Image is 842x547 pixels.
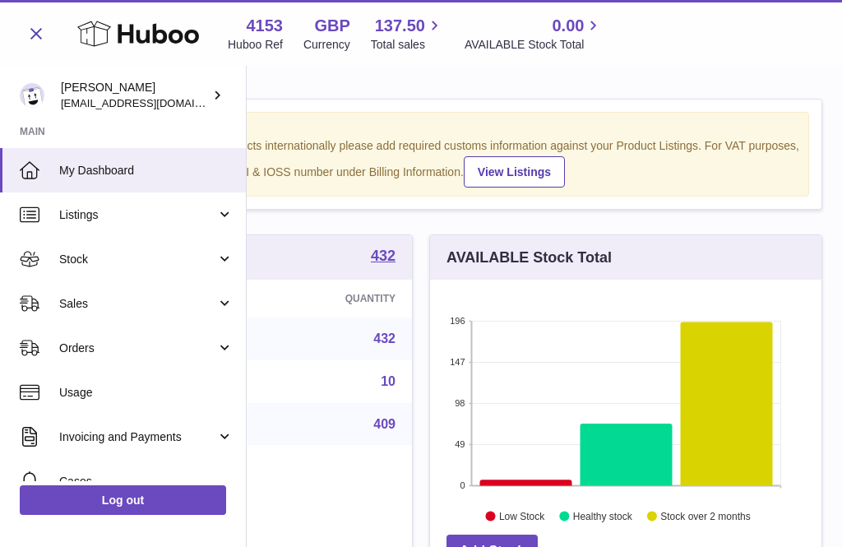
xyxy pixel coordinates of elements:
[375,15,425,37] span: 137.50
[42,121,800,137] strong: Notice
[61,96,242,109] span: [EMAIL_ADDRESS][DOMAIN_NAME]
[59,252,216,267] span: Stock
[59,296,216,312] span: Sales
[446,248,612,267] h3: AVAILABLE Stock Total
[59,341,216,356] span: Orders
[303,37,350,53] div: Currency
[61,80,209,111] div: [PERSON_NAME]
[660,511,750,522] text: Stock over 2 months
[381,374,396,388] a: 10
[573,511,633,522] text: Healthy stock
[373,331,396,345] a: 432
[263,280,412,318] th: Quantity
[552,15,584,37] span: 0.00
[455,398,465,408] text: 98
[246,15,283,37] strong: 4153
[59,474,234,489] span: Cases
[228,37,283,53] div: Huboo Ref
[314,15,349,37] strong: GBP
[59,163,234,178] span: My Dashboard
[59,207,216,223] span: Listings
[371,248,396,267] a: 432
[20,485,226,515] a: Log out
[42,138,800,188] div: If you're planning on sending your products internationally please add required customs informati...
[371,15,444,53] a: 137.50 Total sales
[59,385,234,401] span: Usage
[371,248,396,263] strong: 432
[460,480,465,490] text: 0
[464,156,565,188] a: View Listings
[499,511,545,522] text: Low Stock
[59,429,216,445] span: Invoicing and Payments
[465,37,604,53] span: AVAILABLE Stock Total
[450,357,465,367] text: 147
[371,37,444,53] span: Total sales
[20,83,44,108] img: sales@kasefilters.com
[450,316,465,326] text: 196
[455,439,465,449] text: 49
[465,15,604,53] a: 0.00 AVAILABLE Stock Total
[373,417,396,431] a: 409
